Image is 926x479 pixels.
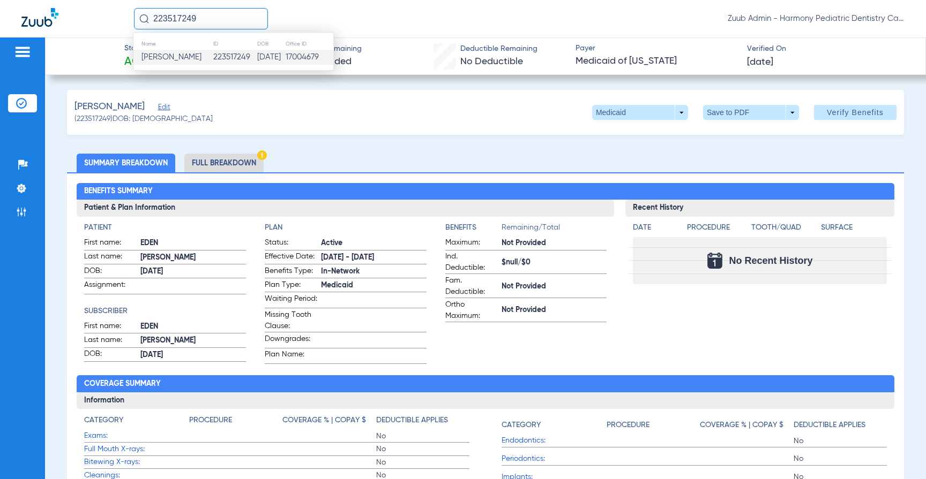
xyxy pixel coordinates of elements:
iframe: Chat Widget [872,428,926,479]
span: Benefits Type: [265,265,317,278]
span: No [794,436,887,446]
span: (223517249) DOB: [DEMOGRAPHIC_DATA] [74,113,213,125]
span: [DATE] [140,349,246,361]
h4: Tooth/Quad [751,222,817,233]
app-breakdown-title: Date [633,222,678,237]
span: Waiting Period: [265,293,317,308]
span: Active [321,238,427,249]
button: Save to PDF [703,105,799,120]
span: No [376,444,469,454]
span: Missing Tooth Clause: [265,309,317,332]
span: Maximum: [445,237,498,250]
app-breakdown-title: Benefits [445,222,502,237]
th: ID [213,38,257,50]
span: Effective Date: [265,251,317,264]
span: Downgrades: [265,333,317,348]
app-breakdown-title: Procedure [687,222,748,237]
span: Not Provided [502,305,607,316]
span: Plan Type: [265,279,317,292]
img: Zuub Logo [21,8,58,27]
span: [PERSON_NAME] [141,53,201,61]
span: [PERSON_NAME] [74,100,145,113]
span: Medicaid of [US_STATE] [576,55,737,68]
span: Last name: [84,251,137,264]
img: Search Icon [139,14,149,24]
td: 223517249 [213,50,257,65]
th: Name [133,38,213,50]
h4: Deductible Applies [794,420,865,431]
span: Full Mouth X-rays: [84,444,189,455]
app-breakdown-title: Category [84,415,189,430]
span: Zuub Admin - Harmony Pediatric Dentistry Camas [728,13,905,24]
h4: Patient [84,222,246,233]
img: Hazard [257,150,267,160]
h4: Plan [265,222,427,233]
app-breakdown-title: Deductible Applies [794,415,887,435]
app-breakdown-title: Procedure [607,415,700,435]
span: Ortho Maximum: [445,299,498,322]
input: Search for patients [134,8,268,29]
span: Ind. Deductible: [445,251,498,273]
span: [PERSON_NAME] [140,252,246,263]
span: Plan Name: [265,349,317,363]
span: [DATE] - [DATE] [321,252,427,263]
span: EDEN [140,321,246,332]
app-breakdown-title: Tooth/Quad [751,222,817,237]
app-breakdown-title: Coverage % | Copay $ [282,415,376,430]
th: DOB [257,38,285,50]
h2: Benefits Summary [77,183,895,200]
span: Active [124,55,162,70]
h3: Recent History [625,200,894,217]
span: Not Provided [502,238,607,249]
button: Medicaid [592,105,688,120]
span: Exams: [84,430,189,442]
li: Full Breakdown [184,154,264,172]
img: hamburger-icon [14,45,31,58]
span: Assignment: [84,279,137,294]
span: No [794,453,887,464]
h4: Surface [821,222,887,233]
h4: Deductible Applies [376,415,448,426]
span: EDEN [140,238,246,249]
span: [DATE] [140,266,246,277]
span: Status: [265,237,317,250]
h3: Information [77,392,895,409]
span: Last name: [84,334,137,347]
app-breakdown-title: Surface [821,222,887,237]
h4: Procedure [607,420,649,431]
h3: Patient & Plan Information [77,200,615,217]
app-breakdown-title: Subscriber [84,306,246,317]
app-breakdown-title: Coverage % | Copay $ [700,415,793,435]
span: No Deductible [460,57,523,66]
span: [PERSON_NAME] [140,335,246,346]
app-breakdown-title: Category [502,415,607,435]
span: Deductible Remaining [460,43,537,55]
span: In-Network [321,266,427,277]
td: 17004679 [285,50,333,65]
li: Summary Breakdown [77,154,175,172]
button: Verify Benefits [814,105,897,120]
h4: Category [84,415,123,426]
span: No [376,457,469,468]
h4: Benefits [445,222,502,233]
th: Office ID [285,38,333,50]
span: Bitewing X-rays: [84,457,189,468]
h4: Procedure [189,415,232,426]
span: Remaining/Total [502,222,607,237]
span: Payer [576,43,737,54]
span: Verify Benefits [827,108,884,117]
span: Edit [158,103,168,113]
h4: Category [502,420,541,431]
h4: Procedure [687,222,748,233]
span: First name: [84,237,137,250]
span: Verified On [747,43,909,55]
span: First name: [84,321,137,333]
span: No [376,431,469,442]
td: [DATE] [257,50,285,65]
span: Periodontics: [502,453,607,465]
span: Fam. Deductible: [445,275,498,298]
span: $null/$0 [502,257,607,268]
